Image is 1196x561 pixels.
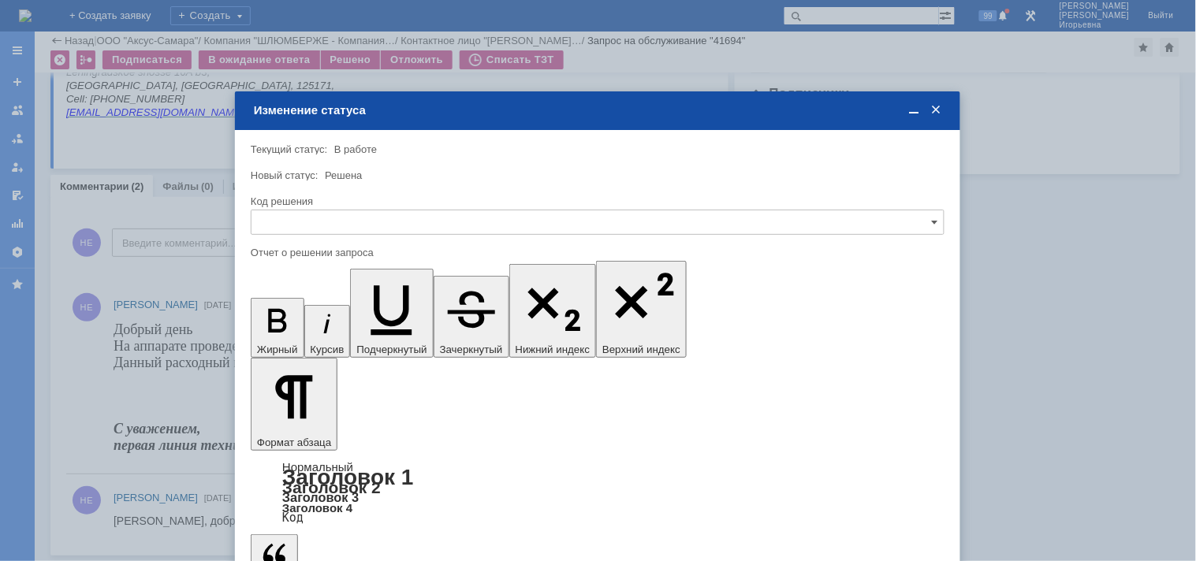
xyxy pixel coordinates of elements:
a: Заголовок 2 [282,478,381,496]
span: Формат абзаца [257,437,331,448]
span: Курсив [311,344,345,355]
button: Верхний индекс [596,261,687,358]
button: Формат абзаца [251,358,337,451]
button: Нижний индекс [509,264,597,358]
span: Верхний индекс [602,344,680,355]
div: Формат абзаца [251,462,945,523]
button: Курсив [304,305,351,358]
a: Заголовок 1 [282,465,414,489]
button: Зачеркнутый [434,276,509,358]
div: Отчет о решении запроса [251,247,941,258]
span: Зачеркнутый [440,344,503,355]
span: Жирный [257,344,298,355]
a: Заголовок 4 [282,501,352,515]
div: Код решения [251,196,941,206]
div: Изменение статуса [254,103,945,117]
button: Подчеркнутый [350,269,433,358]
label: Текущий статус: [251,143,327,155]
span: Решена [325,169,362,181]
span: В работе [334,143,377,155]
a: Код [282,511,304,525]
span: Нижний индекс [516,344,591,355]
span: Подчеркнутый [356,344,427,355]
label: Новый статус: [251,169,319,181]
a: Заголовок 3 [282,490,359,504]
button: Жирный [251,298,304,358]
a: Нормальный [282,460,353,474]
span: Свернуть (Ctrl + M) [907,103,922,117]
span: Закрыть [929,103,945,117]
